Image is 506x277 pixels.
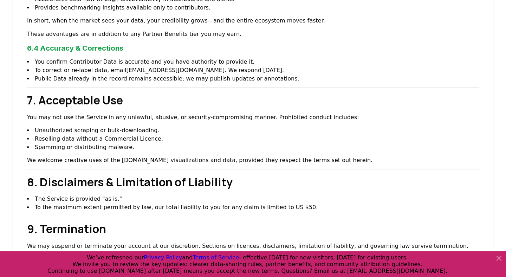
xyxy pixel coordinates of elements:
[27,174,479,191] h2: 8. Disclaimers & Limitation of Liability
[27,113,479,122] p: You may not use the Service in any unlawful, abusive, or security-compromising manner. Prohibited...
[27,156,479,165] p: We welcome creative uses of the [DOMAIN_NAME] visualizations and data, provided they respect the ...
[27,135,479,143] li: Reselling data without a Commercial Licence.
[27,58,479,66] li: You confirm Contributor Data is accurate and you have authority to provide it.
[27,30,479,39] p: These advantages are in addition to any Partner Benefits tier you may earn.
[27,75,479,83] li: Public Data already in the record remains accessible; we may publish updates or annotations.
[27,92,479,109] h2: 7. Acceptable Use
[27,195,479,203] li: The Service is provided "as is."
[27,126,479,135] li: Unauthorized scraping or bulk-downloading.
[27,241,479,251] p: We may suspend or terminate your account at our discretion. Sections on licences, disclaimers, li...
[27,4,479,12] li: Provides benchmarking insights available only to contributors.
[126,67,225,73] a: [EMAIL_ADDRESS][DOMAIN_NAME]
[27,43,479,53] h3: 6.4 Accuracy & Corrections
[27,203,479,212] li: To the maximum extent permitted by law, our total liability to you for any claim is limited to US...
[27,220,479,237] h2: 9. Termination
[27,143,479,152] li: Spamming or distributing malware.
[27,66,479,75] li: To correct or re-label data, email . We respond [DATE].
[27,16,479,25] p: In short, when the market sees your data, your credibility grows—and the entire ecosystem moves f...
